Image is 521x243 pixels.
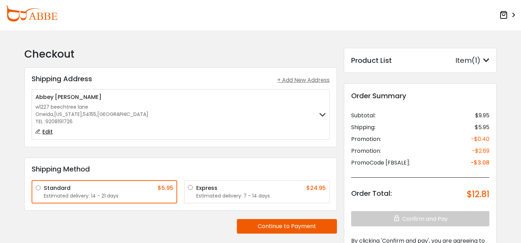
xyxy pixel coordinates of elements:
span: Abbey [35,93,53,101]
span: Oneida [35,111,53,118]
span: [PERSON_NAME] [55,93,101,101]
div: , , , [35,111,148,118]
div: Item(1) [455,55,489,66]
span: 9208191726 [46,118,73,125]
div: Express [196,184,217,192]
h3: Shipping Method [32,165,330,173]
div: $12.81 [467,188,489,201]
h2: Checkout [24,48,337,60]
div: $24.95 [306,184,326,192]
h3: Shipping Address [32,75,92,83]
div: Promotion: [351,135,381,143]
span: [US_STATE] [54,111,82,118]
div: TEL : [35,118,148,125]
button: Continue to Payment [237,219,337,234]
div: PromoCode [FBSALE]: [351,159,410,167]
a: > [499,9,516,22]
div: Subtotal: [351,111,375,120]
div: Standard [44,184,71,192]
div: $5.95 [158,184,173,192]
div: + Add New Address [277,76,330,84]
div: Product List [351,55,392,66]
div: Promotion: [351,147,381,155]
div: -$2.69 [472,147,489,155]
span: Edit [42,128,53,136]
img: abbeglasses.com [5,6,57,22]
span: [GEOGRAPHIC_DATA] [97,111,148,118]
span: > [509,9,516,22]
div: $9.95 [475,111,489,120]
div: Order Summary [351,91,489,101]
div: $5.95 [475,123,489,132]
span: 54155 [83,111,96,118]
span: w1227 beechtree lane [35,103,88,110]
div: Estimated delivery: 14 - 21 days [44,192,173,200]
div: -$3.08 [471,159,489,167]
div: -$0.40 [471,135,489,143]
div: Estimated delivery: 7 - 14 days [196,192,326,200]
div: Order Total: [351,188,392,201]
div: Shipping: [351,123,375,132]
